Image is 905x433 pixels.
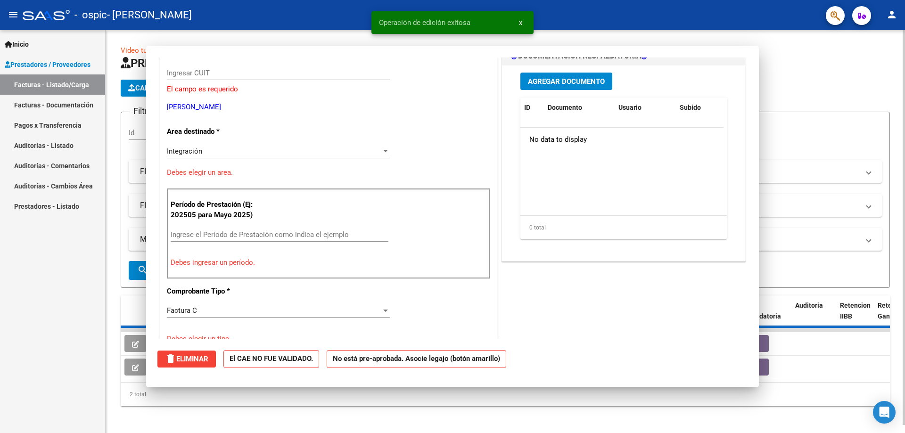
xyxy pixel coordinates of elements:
datatable-header-cell: Retencion IIBB [836,295,874,337]
p: Debes elegir un tipo. [167,334,490,344]
mat-panel-title: MAS FILTROS [140,234,859,245]
span: Inicio [5,39,29,49]
mat-icon: menu [8,9,19,20]
span: Buscar Comprobante [137,266,230,275]
strong: El CAE NO FUE VALIDADO. [223,350,319,368]
h3: Filtros [129,105,161,118]
mat-panel-title: FILTROS DE INTEGRACION [140,200,859,211]
span: - ospic [74,5,107,25]
mat-panel-title: FILTROS DEL COMPROBANTE [140,166,859,177]
mat-icon: person [886,9,897,20]
span: Factura C [167,306,197,315]
span: - [PERSON_NAME] [107,5,192,25]
datatable-header-cell: Usuario [615,98,676,118]
span: ID [524,104,530,111]
span: Retencion IIBB [840,302,871,320]
p: Debes elegir un area. [167,167,490,178]
datatable-header-cell: ID [520,98,544,118]
div: 0 total [520,216,727,239]
datatable-header-cell: Doc Respaldatoria [735,295,791,337]
span: Doc Respaldatoria [739,302,781,320]
p: [PERSON_NAME] [167,102,490,113]
span: Integración [167,147,202,155]
datatable-header-cell: Auditoria [791,295,836,337]
datatable-header-cell: Subido [676,98,723,118]
button: Agregar Documento [520,73,612,90]
p: Comprobante Tipo * [167,286,264,297]
div: No data to display [520,128,724,151]
p: El campo es requerido [167,84,490,95]
span: x [519,18,522,27]
div: 2 total [121,383,890,406]
span: Subido [680,104,701,111]
mat-icon: search [137,264,148,276]
div: DOCUMENTACIÓN RESPALDATORIA [502,65,745,261]
span: PRESTADORES -> Listado de CPBTs Emitidos por Prestadores / Proveedores [121,57,522,70]
button: x [511,14,530,31]
span: Agregar Documento [528,77,605,86]
p: Area destinado * [167,126,264,137]
span: Documento [548,104,582,111]
p: Período de Prestación (Ej: 202505 para Mayo 2025) [171,199,265,221]
strong: No está pre-aprobada. Asocie legajo (botón amarillo) [327,350,506,368]
div: Open Intercom Messenger [873,401,896,424]
span: Operación de edición exitosa [379,18,470,27]
span: Usuario [618,104,642,111]
datatable-header-cell: Documento [544,98,615,118]
span: Auditoria [795,302,823,309]
p: Debes ingresar un período. [171,257,486,268]
span: Eliminar [165,355,208,363]
datatable-header-cell: Acción [723,98,770,118]
a: Video tutorial [121,46,164,55]
span: Cargar Comprobante [128,84,218,92]
span: Prestadores / Proveedores [5,59,90,70]
button: Eliminar [157,351,216,368]
mat-icon: delete [165,353,176,364]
